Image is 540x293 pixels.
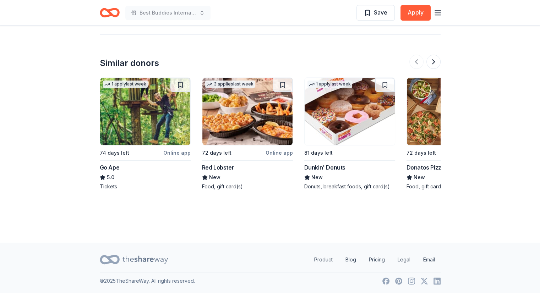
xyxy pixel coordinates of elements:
div: Online app [163,148,191,157]
span: 5.0 [107,173,114,182]
div: Red Lobster [202,163,234,172]
div: Similar donors [100,57,159,69]
a: Email [418,253,441,267]
div: 3 applies last week [205,81,255,88]
a: Image for Donatos Pizza72 days leftOnline appDonatos PizzaNewFood, gift card(s) [407,77,497,190]
button: Apply [400,5,431,21]
img: Image for Red Lobster [202,78,293,145]
div: 1 apply last week [307,81,352,88]
a: Image for Go Ape1 applylast week74 days leftOnline appGo Ape5.0Tickets [100,77,191,190]
div: Donuts, breakfast foods, gift card(s) [304,183,395,190]
div: 74 days left [100,149,129,157]
div: Food, gift card(s) [407,183,497,190]
span: Save [374,8,387,17]
div: 72 days left [407,149,436,157]
div: Food, gift card(s) [202,183,293,190]
a: Blog [340,253,362,267]
span: Best Buddies International, [GEOGRAPHIC_DATA], Champion of the Year Gala [140,9,196,17]
div: 72 days left [202,149,231,157]
div: Donatos Pizza [407,163,445,172]
nav: quick links [309,253,441,267]
a: Home [100,4,120,21]
p: © 2025 TheShareWay. All rights reserved. [100,277,195,285]
div: Online app [266,148,293,157]
span: New [311,173,323,182]
a: Image for Red Lobster3 applieslast week72 days leftOnline appRed LobsterNewFood, gift card(s) [202,77,293,190]
a: Product [309,253,338,267]
button: Best Buddies International, [GEOGRAPHIC_DATA], Champion of the Year Gala [125,6,211,20]
a: Image for Dunkin' Donuts1 applylast week81 days leftDunkin' DonutsNewDonuts, breakfast foods, gif... [304,77,395,190]
div: Go Ape [100,163,120,172]
a: Legal [392,253,416,267]
img: Image for Go Ape [100,78,190,145]
span: New [209,173,220,182]
div: Dunkin' Donuts [304,163,345,172]
span: New [414,173,425,182]
div: 1 apply last week [103,81,148,88]
div: Tickets [100,183,191,190]
img: Image for Dunkin' Donuts [305,78,395,145]
div: 81 days left [304,149,333,157]
button: Save [356,5,395,21]
img: Image for Donatos Pizza [407,78,497,145]
a: Pricing [363,253,391,267]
